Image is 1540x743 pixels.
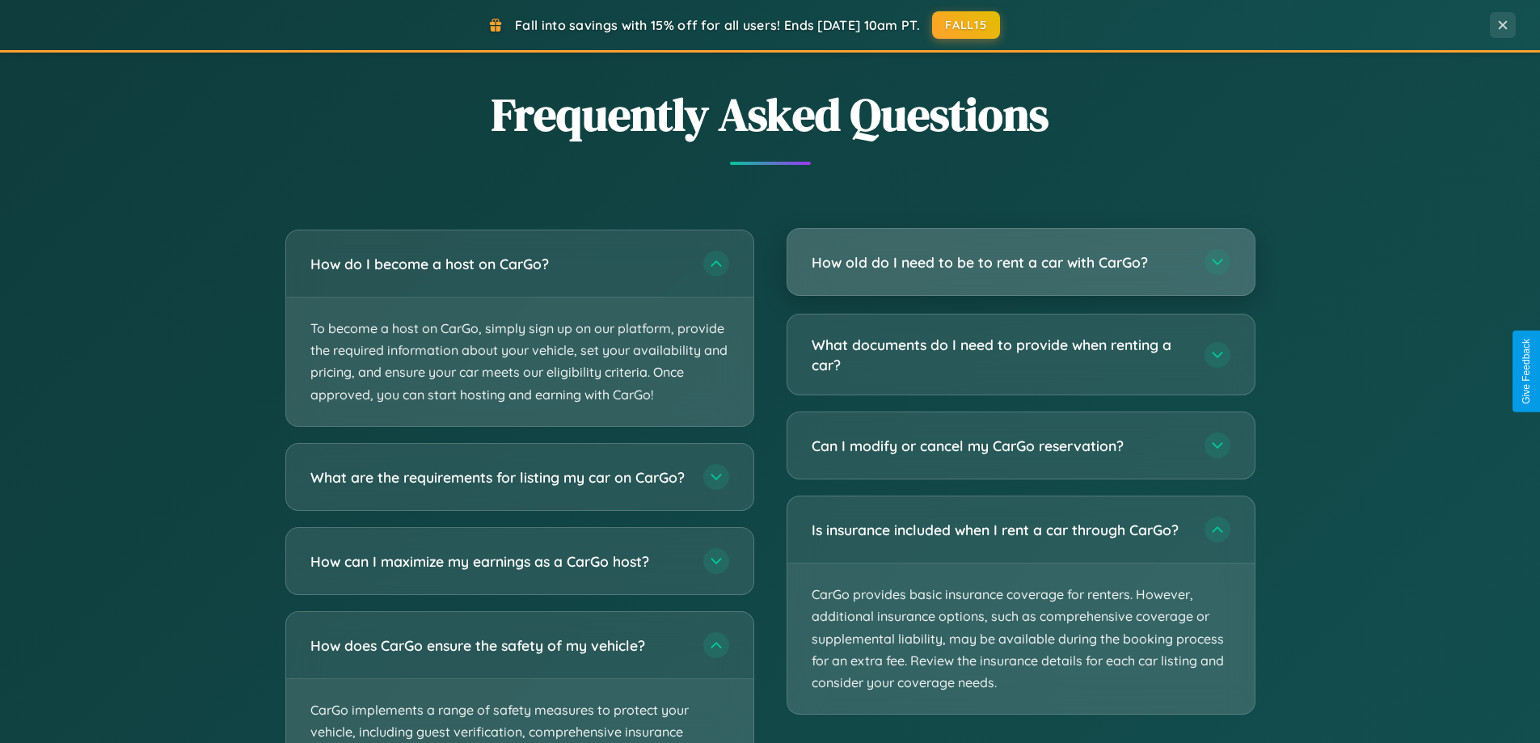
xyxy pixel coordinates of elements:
[812,520,1188,540] h3: Is insurance included when I rent a car through CarGo?
[787,564,1255,714] p: CarGo provides basic insurance coverage for renters. However, additional insurance options, such ...
[310,551,687,571] h3: How can I maximize my earnings as a CarGo host?
[812,335,1188,374] h3: What documents do I need to provide when renting a car?
[812,252,1188,272] h3: How old do I need to be to rent a car with CarGo?
[310,635,687,655] h3: How does CarGo ensure the safety of my vehicle?
[310,466,687,487] h3: What are the requirements for listing my car on CarGo?
[1521,339,1532,404] div: Give Feedback
[515,17,920,33] span: Fall into savings with 15% off for all users! Ends [DATE] 10am PT.
[286,298,753,426] p: To become a host on CarGo, simply sign up on our platform, provide the required information about...
[285,83,1255,146] h2: Frequently Asked Questions
[310,254,687,274] h3: How do I become a host on CarGo?
[812,436,1188,456] h3: Can I modify or cancel my CarGo reservation?
[932,11,1000,39] button: FALL15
